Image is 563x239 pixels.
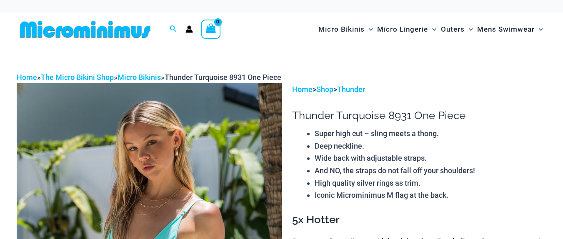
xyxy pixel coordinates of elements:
[165,73,281,82] span: Thunder Turquoise 8931 One Piece
[465,19,473,40] span: Menu Toggle
[315,189,546,202] li: Iconic Microminimus M flag at the back.
[292,213,546,227] h3: 5x Hotter
[535,19,543,40] span: Menu Toggle
[337,85,365,94] a: Thunder
[377,19,428,40] span: Micro Lingerie
[41,73,114,82] a: The Micro Bikini Shop
[475,17,545,42] a: Mens SwimwearMenu ToggleMenu Toggle
[170,24,177,35] a: Search icon link
[439,17,475,42] a: OutersMenu ToggleMenu Toggle
[375,17,438,42] a: Micro LingerieMenu ToggleMenu Toggle
[292,83,546,96] p: > >
[118,73,161,82] a: Micro Bikinis
[292,85,313,94] a: Home
[292,109,546,122] h1: Thunder Turquoise 8931 One Piece
[315,140,546,152] li: Deep neckline.
[315,15,546,43] nav: Site Navigation
[477,19,535,40] span: Mens Swimwear
[17,73,281,82] span: » » »
[315,152,546,164] li: Wide back with adjustable straps.
[428,19,436,40] span: Menu Toggle
[185,25,193,33] a: Account icon link
[315,164,546,177] li: And NO, the straps do not fall off your shoulders!
[316,85,333,94] a: Shop
[315,127,546,140] li: Super high cut – sling meets a thong.
[316,17,375,42] a: Micro BikinisMenu ToggleMenu Toggle
[17,73,37,82] a: Home
[441,19,465,40] span: Outers
[365,19,373,40] span: Menu Toggle
[17,20,154,39] img: MM SHOP LOGO FLAT
[201,20,220,39] a: View Shopping Cart, empty
[318,19,365,40] span: Micro Bikinis
[315,177,546,189] li: High quality silver rings as trim.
